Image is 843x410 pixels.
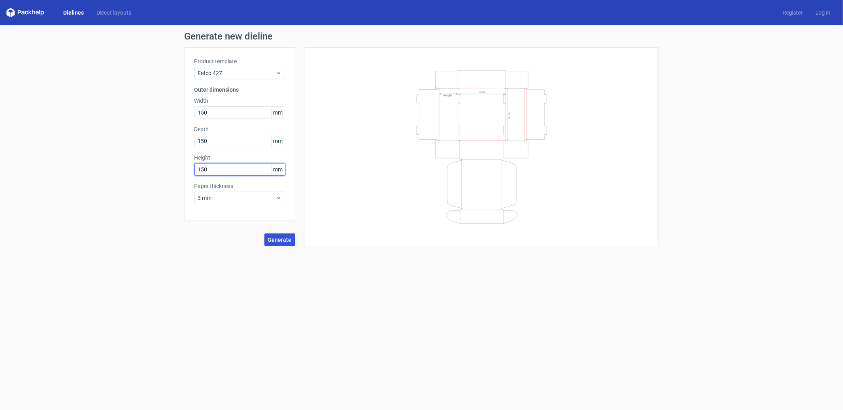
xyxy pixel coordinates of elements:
h1: Generate new dieline [185,32,659,41]
button: Generate [264,233,295,246]
span: Generate [268,237,292,243]
label: Height [194,154,285,162]
span: mm [271,164,285,175]
text: Height [443,94,452,97]
span: 3 mm [198,194,276,202]
span: Fefco 427 [198,69,276,77]
span: mm [271,107,285,118]
text: Depth [508,112,511,119]
a: Register [776,9,809,17]
label: Product template [194,57,285,65]
a: Log in [809,9,837,17]
text: Width [479,90,487,94]
a: Dielines [57,9,90,17]
label: Width [194,97,285,105]
label: Depth [194,125,285,133]
label: Paper thickness [194,182,285,190]
h3: Outer dimensions [194,86,285,94]
span: mm [271,135,285,147]
a: Diecut layouts [90,9,138,17]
